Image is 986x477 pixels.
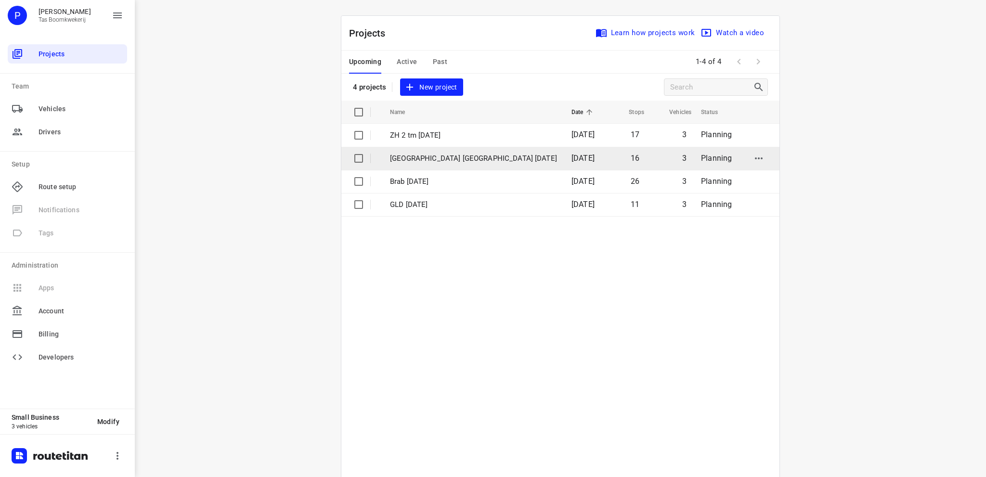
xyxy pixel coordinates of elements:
p: Peter Tas [39,8,91,15]
span: [DATE] [571,200,595,209]
span: [DATE] [571,177,595,186]
div: Account [8,301,127,321]
span: Stops [616,106,644,118]
button: Modify [90,413,127,430]
p: Setup [12,159,127,169]
span: Available only on our Business plan [8,276,127,299]
p: Brab 3 sept [390,176,557,187]
span: 16 [631,154,639,163]
span: 3 [682,154,687,163]
p: [GEOGRAPHIC_DATA] [GEOGRAPHIC_DATA] [DATE] [390,153,557,164]
span: [DATE] [571,130,595,139]
div: Billing [8,324,127,344]
span: Date [571,106,596,118]
span: 3 [682,130,687,139]
span: Planning [701,130,732,139]
span: Planning [701,200,732,209]
div: Vehicles [8,99,127,118]
span: Status [701,106,730,118]
span: Projects [39,49,123,59]
p: Tas Boomkwekerij [39,16,91,23]
span: Vehicles [39,104,123,114]
span: Past [433,56,448,68]
div: Route setup [8,177,127,196]
input: Search projects [670,80,753,95]
span: Route setup [39,182,123,192]
span: Upcoming [349,56,381,68]
span: 3 [682,200,687,209]
p: GLD 2 sept [390,199,557,210]
span: Account [39,306,123,316]
span: 3 [682,177,687,186]
p: Administration [12,260,127,271]
div: Drivers [8,122,127,142]
span: Previous Page [729,52,749,71]
span: 17 [631,130,639,139]
p: Small Business [12,413,90,421]
p: 3 vehicles [12,423,90,430]
button: New project [400,78,463,96]
span: Available only on our Business plan [8,221,127,245]
div: Search [753,81,767,93]
span: Billing [39,329,123,339]
span: Name [390,106,418,118]
p: 4 projects [353,83,386,91]
span: Planning [701,154,732,163]
div: Projects [8,44,127,64]
span: Developers [39,352,123,362]
div: Developers [8,348,127,367]
span: Available only on our Business plan [8,198,127,221]
span: Drivers [39,127,123,137]
span: 11 [631,200,639,209]
span: [DATE] [571,154,595,163]
span: Next Page [749,52,768,71]
span: 26 [631,177,639,186]
div: P [8,6,27,25]
span: Modify [97,418,119,425]
span: 1-4 of 4 [692,52,726,72]
p: ZH 2 tm 6 sept [390,130,557,141]
p: Projects [349,26,393,40]
span: New project [406,81,457,93]
p: Team [12,81,127,91]
span: Planning [701,177,732,186]
span: Active [397,56,417,68]
span: Vehicles [657,106,691,118]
